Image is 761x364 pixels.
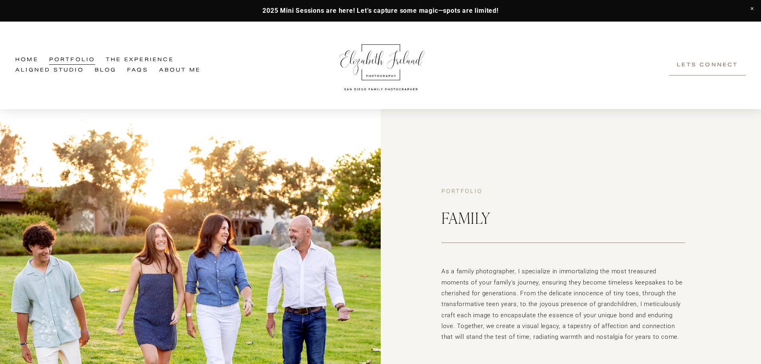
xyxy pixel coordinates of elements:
[127,65,148,76] a: FAQs
[15,55,38,66] a: Home
[441,208,685,227] h2: Family
[335,37,427,93] img: Elizabeth Ireland Photography San Diego Family Photographer
[106,55,174,66] a: folder dropdown
[15,65,84,76] a: Aligned Studio
[441,266,685,343] p: As a family photographer, I specialize in immortalizing the most treasured moments of your family...
[95,65,117,76] a: Blog
[669,55,746,76] a: Lets Connect
[159,65,201,76] a: About Me
[49,55,95,66] a: Portfolio
[441,188,685,195] h4: Portfolio
[106,56,174,65] span: The Experience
